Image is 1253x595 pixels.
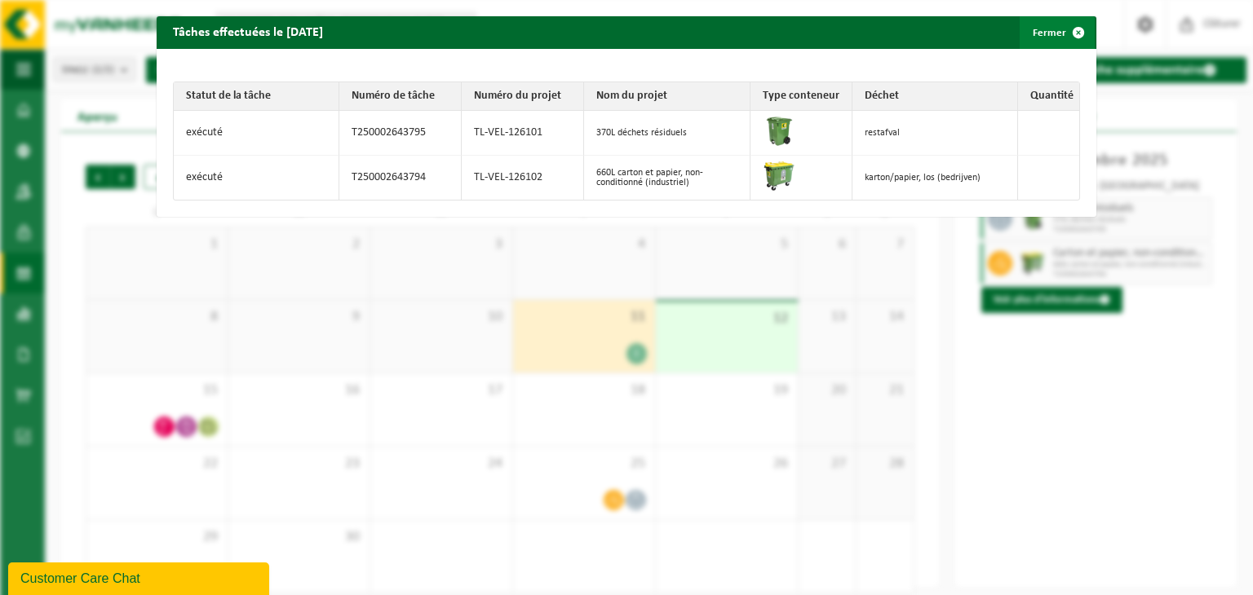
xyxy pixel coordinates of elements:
[462,156,584,200] td: TL-VEL-126102
[339,156,462,200] td: T250002643794
[1018,82,1079,111] th: Quantité
[462,111,584,156] td: TL-VEL-126101
[584,111,750,156] td: 370L déchets résiduels
[852,156,1018,200] td: karton/papier, los (bedrijven)
[8,559,272,595] iframe: chat widget
[339,111,462,156] td: T250002643795
[750,82,852,111] th: Type conteneur
[584,156,750,200] td: 660L carton et papier, non-conditionné (industriel)
[852,111,1018,156] td: restafval
[852,82,1018,111] th: Déchet
[584,82,750,111] th: Nom du projet
[339,82,462,111] th: Numéro de tâche
[462,82,584,111] th: Numéro du projet
[174,82,339,111] th: Statut de la tâche
[174,111,339,156] td: exécuté
[174,156,339,200] td: exécuté
[763,160,795,192] img: WB-0660-HPE-GN-50
[157,16,339,47] h2: Tâches effectuées le [DATE]
[763,115,795,148] img: WB-0370-HPE-GN-50
[1020,16,1095,49] button: Fermer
